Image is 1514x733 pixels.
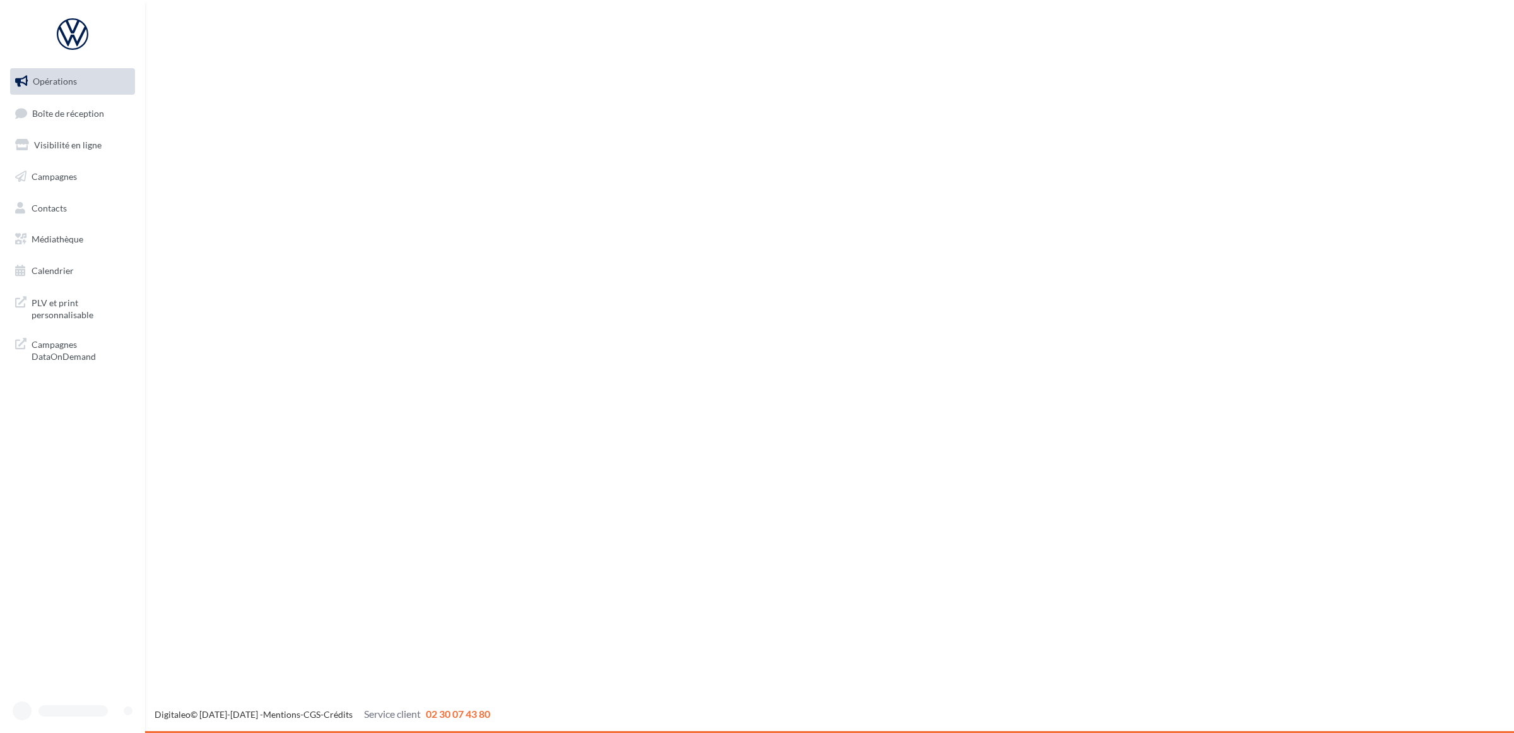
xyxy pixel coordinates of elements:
[364,708,421,720] span: Service client
[8,132,138,158] a: Visibilité en ligne
[426,708,490,720] span: 02 30 07 43 80
[8,195,138,222] a: Contacts
[8,289,138,326] a: PLV et print personnalisable
[32,202,67,213] span: Contacts
[32,107,104,118] span: Boîte de réception
[32,234,83,244] span: Médiathèque
[8,331,138,368] a: Campagnes DataOnDemand
[8,164,138,190] a: Campagnes
[155,709,191,720] a: Digitaleo
[8,68,138,95] a: Opérations
[32,265,74,276] span: Calendrier
[8,258,138,284] a: Calendrier
[32,171,77,182] span: Campagnes
[155,709,490,720] span: © [DATE]-[DATE] - - -
[303,709,320,720] a: CGS
[324,709,353,720] a: Crédits
[34,140,102,150] span: Visibilité en ligne
[32,336,130,363] span: Campagnes DataOnDemand
[8,100,138,127] a: Boîte de réception
[263,709,300,720] a: Mentions
[33,76,77,86] span: Opérations
[32,294,130,321] span: PLV et print personnalisable
[8,226,138,253] a: Médiathèque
